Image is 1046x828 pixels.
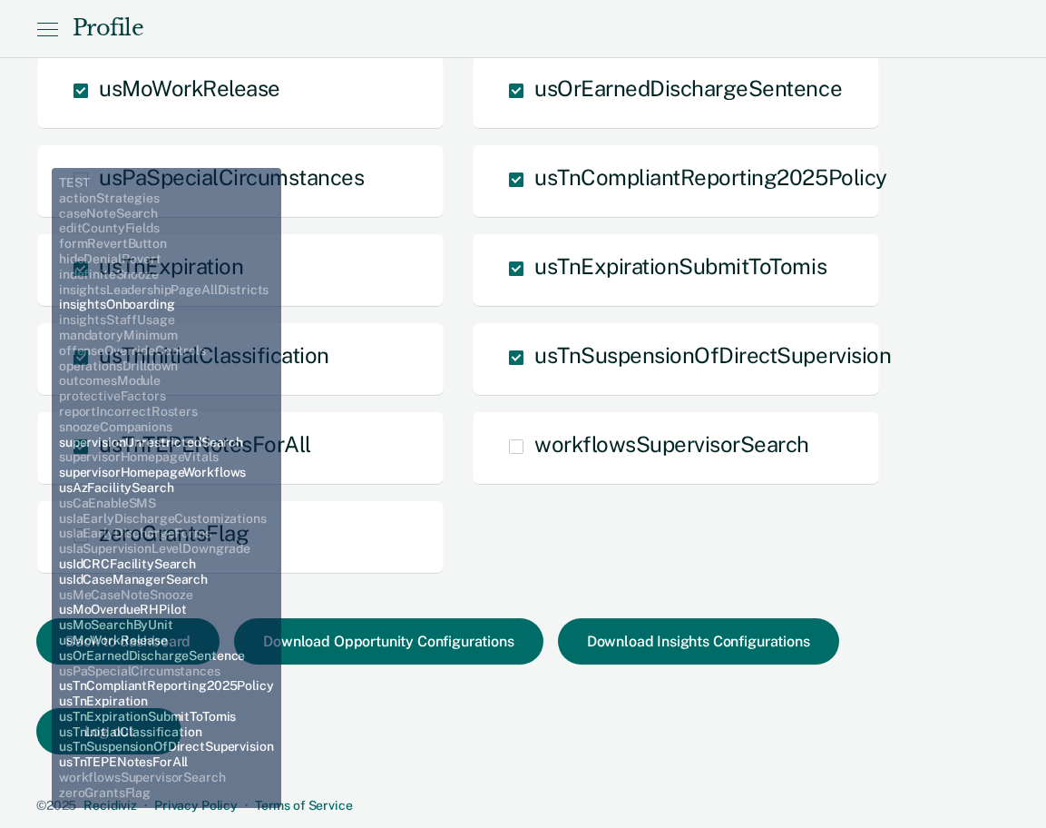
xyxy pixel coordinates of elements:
span: usTnTEPENotesForAll [99,431,311,457]
a: Terms of Service [255,798,353,813]
button: Download Insights Configurations [558,618,839,665]
span: usMoWorkRelease [99,75,280,101]
span: workflowsSupervisorSearch [534,431,809,457]
button: Back to dashboard [36,618,220,665]
button: Log out [36,708,181,754]
span: usPaSpecialCircumstances [99,164,364,190]
span: usTnExpirationSubmitToTomis [534,253,826,279]
a: Back to dashboard [36,635,234,649]
div: Profile [73,15,143,42]
span: usTnSuspensionOfDirectSupervision [534,342,891,368]
span: usOrEarnedDischargeSentence [534,75,842,101]
span: usTnCompliantReporting2025Policy [534,164,887,190]
div: · · [36,798,1010,813]
a: Recidiviz [83,798,137,813]
span: usTnExpiration [99,253,243,279]
span: zeroGrantsFlag [99,520,249,546]
span: © 2025 [36,798,76,813]
button: Download Opportunity Configurations [234,618,543,665]
a: Privacy Policy [154,798,238,813]
span: usTnInitialClassification [99,342,329,368]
